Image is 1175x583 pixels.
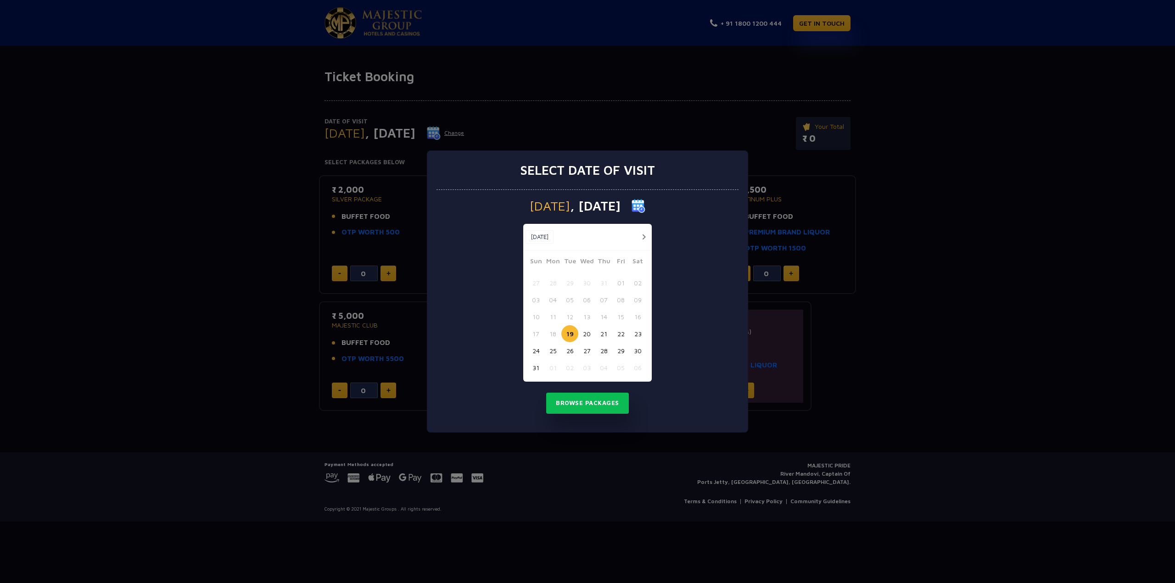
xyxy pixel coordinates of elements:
span: Sun [527,256,544,269]
span: , [DATE] [570,200,621,212]
button: 16 [629,308,646,325]
button: 03 [527,291,544,308]
button: 05 [561,291,578,308]
button: 14 [595,308,612,325]
button: 04 [544,291,561,308]
button: 31 [595,274,612,291]
h3: Select date of visit [520,162,655,178]
button: 27 [578,342,595,359]
button: 20 [578,325,595,342]
button: 28 [595,342,612,359]
button: 26 [561,342,578,359]
button: 05 [612,359,629,376]
button: [DATE] [526,230,554,244]
button: 15 [612,308,629,325]
span: Fri [612,256,629,269]
button: 07 [595,291,612,308]
button: 25 [544,342,561,359]
button: 27 [527,274,544,291]
span: Wed [578,256,595,269]
span: [DATE] [530,200,570,212]
span: Sat [629,256,646,269]
button: 01 [612,274,629,291]
button: 11 [544,308,561,325]
img: calender icon [632,199,645,213]
button: 06 [578,291,595,308]
button: 12 [561,308,578,325]
span: Thu [595,256,612,269]
button: 09 [629,291,646,308]
button: Browse Packages [546,393,629,414]
button: 21 [595,325,612,342]
span: Tue [561,256,578,269]
button: 08 [612,291,629,308]
button: 30 [629,342,646,359]
button: 19 [561,325,578,342]
button: 13 [578,308,595,325]
button: 03 [578,359,595,376]
button: 18 [544,325,561,342]
button: 04 [595,359,612,376]
span: Mon [544,256,561,269]
button: 02 [561,359,578,376]
button: 06 [629,359,646,376]
button: 29 [612,342,629,359]
button: 29 [561,274,578,291]
button: 22 [612,325,629,342]
button: 10 [527,308,544,325]
button: 17 [527,325,544,342]
button: 23 [629,325,646,342]
button: 24 [527,342,544,359]
button: 30 [578,274,595,291]
button: 02 [629,274,646,291]
button: 31 [527,359,544,376]
button: 01 [544,359,561,376]
button: 28 [544,274,561,291]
